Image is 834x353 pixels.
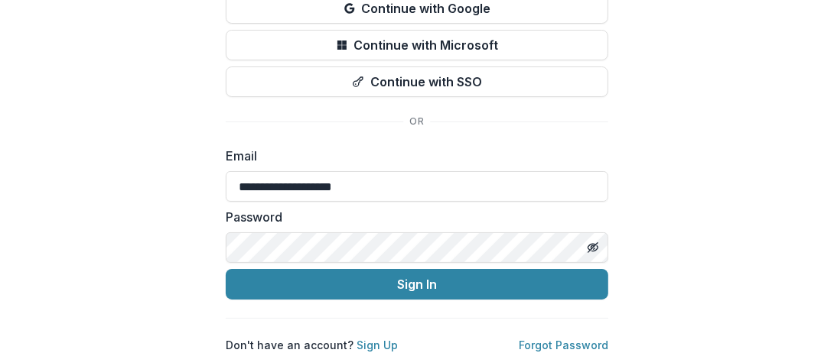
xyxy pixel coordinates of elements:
label: Email [226,147,599,165]
button: Continue with SSO [226,66,608,97]
label: Password [226,208,599,226]
a: Forgot Password [519,338,608,351]
button: Continue with Microsoft [226,30,608,60]
a: Sign Up [357,338,398,351]
p: Don't have an account? [226,337,398,353]
button: Sign In [226,269,608,300]
button: Toggle password visibility [581,235,605,260]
